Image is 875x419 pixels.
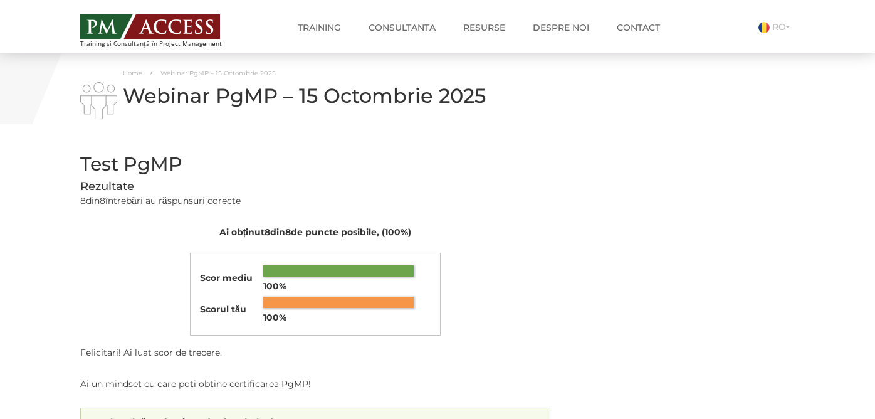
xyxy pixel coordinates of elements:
[80,11,245,47] a: Training și Consultanță în Project Management
[80,193,550,209] p: din întrebări au răspunsuri corecte
[359,15,445,40] a: Consultanta
[200,294,263,326] td: Scorul tău
[80,345,550,361] p: Felicitari! Ai luat scor de trecere.
[265,226,270,238] span: 8
[80,195,86,206] span: 8
[160,69,276,77] span: Webinar PgMP – 15 Octombrie 2025
[80,82,117,119] img: i-02.png
[80,14,220,39] img: PM ACCESS - Echipa traineri si consultanti certificati PMP: Narciss Popescu, Mihai Olaru, Monica ...
[123,69,142,77] a: Home
[758,21,795,33] a: RO
[758,22,770,33] img: Romana
[80,376,550,392] p: Ai un mindset cu care poti obtine certificarea PgMP!
[80,40,245,47] span: Training și Consultanță în Project Management
[80,181,550,193] h4: Rezultate
[288,15,350,40] a: Training
[263,280,286,292] span: 100%
[80,154,550,174] h2: Test PgMP
[607,15,669,40] a: Contact
[80,225,550,240] p: Ai obținut din de puncte posibile, ( )
[263,312,286,323] span: 100%
[285,226,291,238] span: 8
[454,15,515,40] a: Resurse
[100,195,105,206] span: 8
[80,85,550,107] h1: Webinar PgMP – 15 Octombrie 2025
[200,263,263,294] td: Scor mediu
[523,15,599,40] a: Despre noi
[385,226,408,238] span: 100%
